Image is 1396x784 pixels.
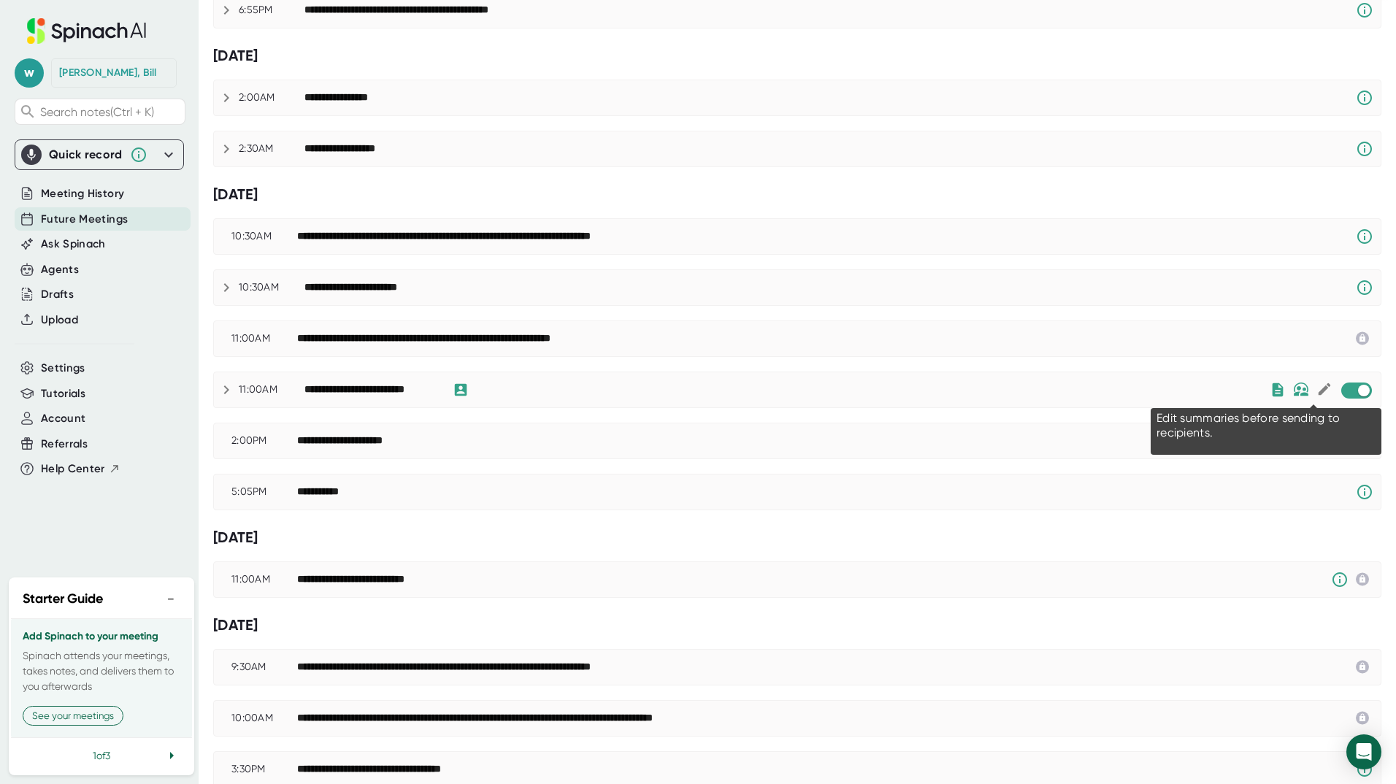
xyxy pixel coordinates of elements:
button: Help Center [41,461,120,477]
svg: Spinach requires a video conference link. [1356,140,1373,158]
button: Drafts [41,286,74,303]
div: [DATE] [213,47,1381,65]
svg: Spinach requires a video conference link. [1356,228,1373,245]
button: Meeting History [41,185,124,202]
button: See your meetings [23,706,123,726]
h3: Add Spinach to your meeting [23,631,180,642]
button: Future Meetings [41,211,128,228]
div: Quick record [49,147,123,162]
div: 11:00AM [239,383,304,396]
button: Ask Spinach [41,236,106,253]
button: Agents [41,261,79,278]
svg: Spinach requires a video conference link. [1356,483,1373,501]
div: Open Intercom Messenger [1346,734,1381,769]
div: 11:00AM [231,573,297,586]
div: 11:00AM [231,332,297,345]
span: 1 of 3 [93,750,110,761]
span: Search notes (Ctrl + K) [40,105,154,119]
div: [DATE] [213,616,1381,634]
div: 2:00PM [231,434,297,447]
button: Upload [41,312,78,328]
div: 3:30PM [231,763,297,776]
img: internal-only.bf9814430b306fe8849ed4717edd4846.svg [1293,383,1309,397]
div: Cummings, Bill [59,66,157,80]
svg: Spinach requires a video conference link. [1356,89,1373,107]
div: Quick record [21,140,177,169]
button: Tutorials [41,385,85,402]
button: Referrals [41,436,88,453]
p: Spinach attends your meetings, takes notes, and delivers them to you afterwards [23,648,180,694]
h2: Starter Guide [23,589,103,609]
div: 2:00AM [239,91,304,104]
div: 10:30AM [239,281,304,294]
div: 9:30AM [231,661,297,674]
div: 10:00AM [231,712,297,725]
div: 2:30AM [239,142,304,155]
div: Edit summaries before sending to recipients. [1157,411,1376,440]
div: 10:30AM [231,230,297,243]
div: 6:55PM [239,4,304,17]
span: w [15,58,44,88]
button: Settings [41,360,85,377]
svg: Spinach requires a video conference link. [1356,279,1373,296]
button: − [161,588,180,610]
svg: Someone has manually disabled Spinach from this meeting. [1331,571,1349,588]
span: Help Center [41,461,105,477]
div: [DATE] [213,185,1381,204]
button: Account [41,410,85,427]
div: 5:05PM [231,485,297,499]
div: [DATE] [213,529,1381,547]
